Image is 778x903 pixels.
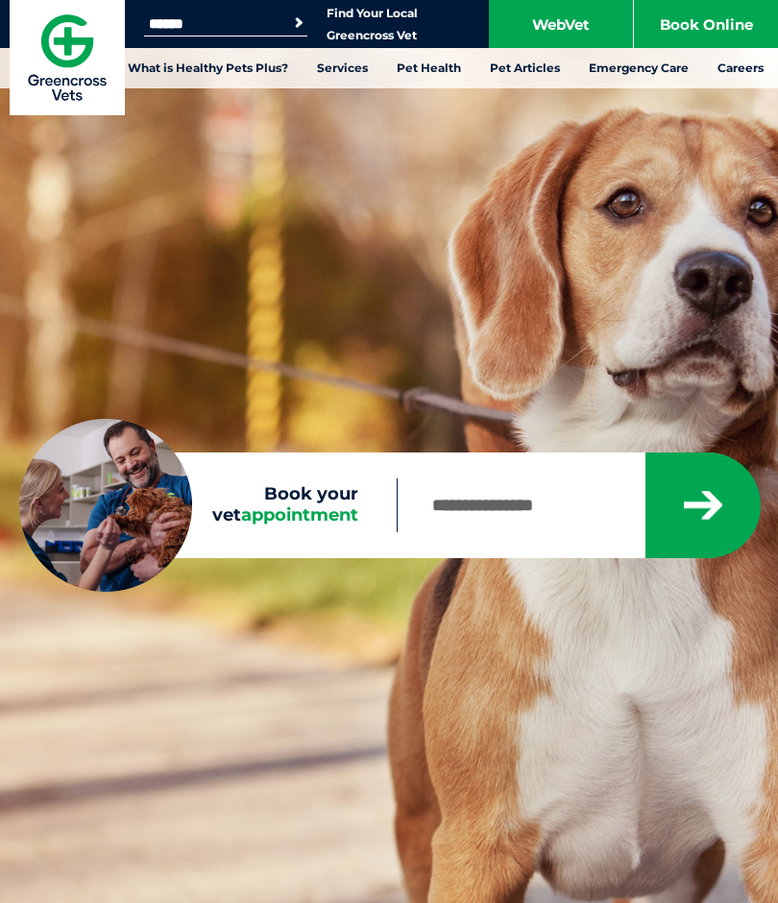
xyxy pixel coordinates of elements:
[574,48,703,88] a: Emergency Care
[19,484,397,525] label: Book your vet
[327,6,418,43] a: Find Your Local Greencross Vet
[475,48,574,88] a: Pet Articles
[113,48,303,88] a: What is Healthy Pets Plus?
[289,13,308,33] button: Search
[303,48,382,88] a: Services
[703,48,778,88] a: Careers
[382,48,475,88] a: Pet Health
[241,504,358,525] span: appointment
